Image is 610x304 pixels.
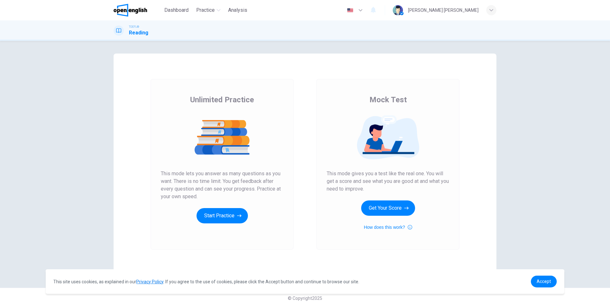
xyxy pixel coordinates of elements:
span: Accept [537,279,551,284]
a: dismiss cookie message [531,276,557,287]
button: Start Practice [197,208,248,223]
span: © Copyright 2025 [288,296,322,301]
div: [PERSON_NAME] [PERSON_NAME] [408,6,479,14]
button: Analysis [226,4,250,16]
span: Dashboard [164,6,189,14]
div: cookieconsent [46,269,564,294]
img: Profile picture [393,5,403,15]
button: Get Your Score [361,200,415,216]
button: Practice [194,4,223,16]
a: OpenEnglish logo [114,4,162,17]
span: TOEFL® [129,25,139,29]
button: Dashboard [162,4,191,16]
button: How does this work? [364,223,412,231]
h1: Reading [129,29,148,37]
span: Practice [196,6,215,14]
span: Analysis [228,6,247,14]
span: This mode gives you a test like the real one. You will get a score and see what you are good at a... [327,170,449,193]
img: en [346,8,354,13]
span: Mock Test [369,95,407,105]
span: Unlimited Practice [190,95,254,105]
span: This mode lets you answer as many questions as you want. There is no time limit. You get feedback... [161,170,283,200]
img: OpenEnglish logo [114,4,147,17]
span: This site uses cookies, as explained in our . If you agree to the use of cookies, please click th... [53,279,359,284]
a: Privacy Policy [136,279,163,284]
